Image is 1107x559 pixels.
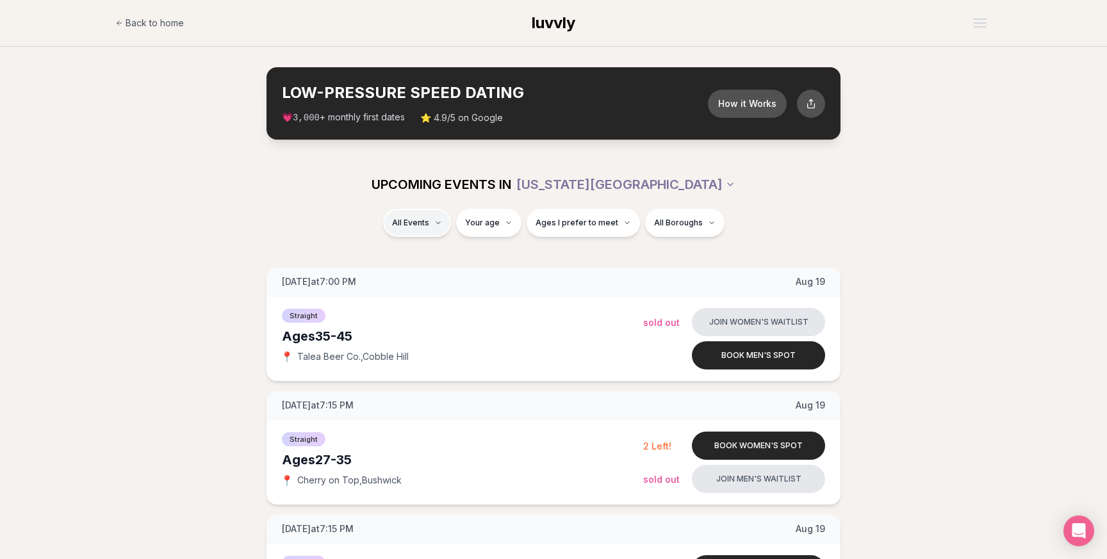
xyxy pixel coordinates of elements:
[372,175,511,193] span: UPCOMING EVENTS IN
[297,350,409,363] span: Talea Beer Co. , Cobble Hill
[297,474,402,487] span: Cherry on Top , Bushwick
[383,209,451,237] button: All Events
[643,317,680,328] span: Sold Out
[532,13,575,32] span: luvvly
[456,209,521,237] button: Your age
[282,432,325,446] span: Straight
[282,523,354,535] span: [DATE] at 7:15 PM
[796,275,825,288] span: Aug 19
[969,13,992,33] button: Open menu
[293,113,320,123] span: 3,000
[708,90,787,118] button: How it Works
[532,13,575,33] a: luvvly
[692,341,825,369] button: Book men's spot
[654,218,703,228] span: All Boroughs
[796,399,825,412] span: Aug 19
[692,432,825,460] button: Book women's spot
[645,209,725,237] button: All Boroughs
[392,218,429,228] span: All Events
[516,170,735,198] button: [US_STATE][GEOGRAPHIC_DATA]
[465,218,500,228] span: Your age
[796,523,825,535] span: Aug 19
[643,441,671,451] span: 2 Left!
[282,309,325,323] span: Straight
[282,327,643,345] div: Ages 35-45
[282,352,292,362] span: 📍
[282,399,354,412] span: [DATE] at 7:15 PM
[282,111,405,124] span: 💗 + monthly first dates
[282,451,643,469] div: Ages 27-35
[282,275,356,288] span: [DATE] at 7:00 PM
[126,17,184,29] span: Back to home
[115,10,184,36] a: Back to home
[692,465,825,493] button: Join men's waitlist
[282,475,292,485] span: 📍
[643,474,680,485] span: Sold Out
[1063,515,1094,546] div: Open Intercom Messenger
[527,209,640,237] button: Ages I prefer to meet
[692,308,825,336] button: Join women's waitlist
[282,83,708,103] h2: LOW-PRESSURE SPEED DATING
[536,218,618,228] span: Ages I prefer to meet
[420,111,503,124] span: ⭐ 4.9/5 on Google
